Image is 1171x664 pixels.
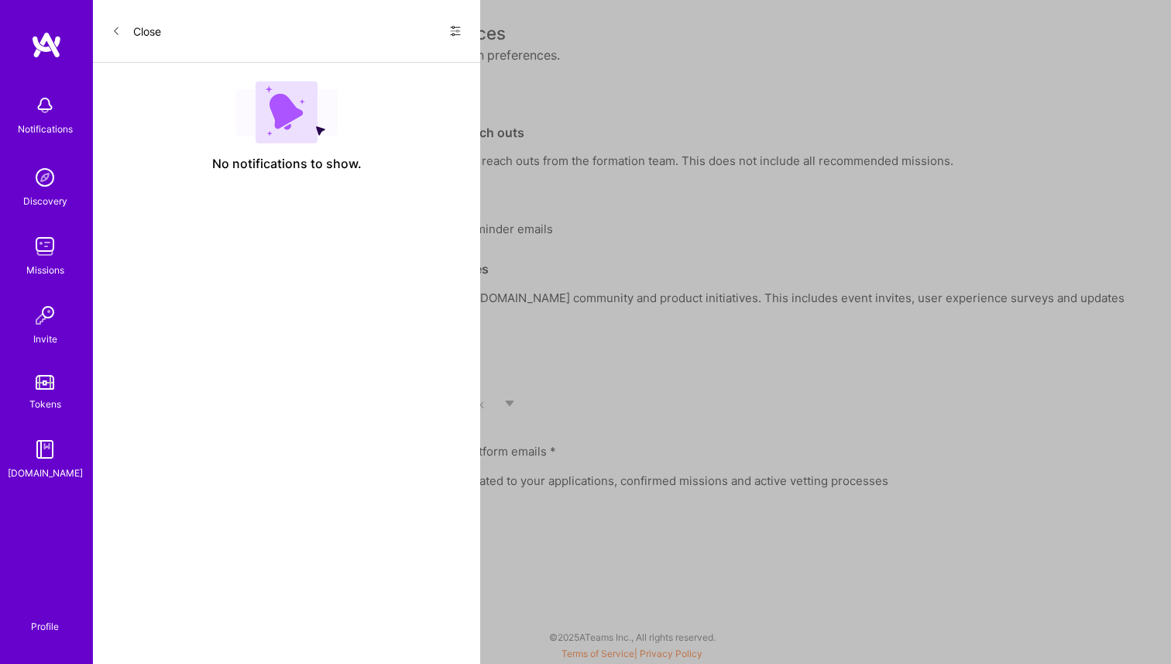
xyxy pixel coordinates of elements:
[33,331,57,347] div: Invite
[18,121,73,137] div: Notifications
[212,156,362,172] span: No notifications to show.
[29,396,61,412] div: Tokens
[29,434,60,465] img: guide book
[29,162,60,193] img: discovery
[31,618,59,633] div: Profile
[36,375,54,390] img: tokens
[23,193,67,209] div: Discovery
[29,90,60,121] img: bell
[29,231,60,262] img: teamwork
[8,465,83,481] div: [DOMAIN_NAME]
[26,262,64,278] div: Missions
[112,19,161,43] button: Close
[235,81,338,143] img: empty
[31,31,62,59] img: logo
[29,300,60,331] img: Invite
